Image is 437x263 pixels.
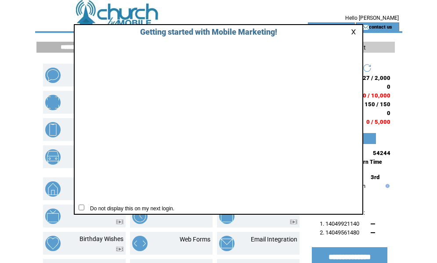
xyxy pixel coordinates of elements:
span: Eastern Time [350,159,382,165]
a: Birthday Wishes [79,235,123,242]
span: 54244 [373,150,390,156]
img: property-listing.png [45,181,61,197]
img: help.gif [383,184,390,188]
img: contact_us_icon.gif [362,24,369,31]
img: vehicle-listing.png [45,149,61,165]
span: 0 / 5,000 [366,119,390,125]
img: email-integration.png [219,236,235,251]
img: text-blast.png [45,68,61,83]
span: 0 / 10,000 [363,92,390,99]
a: contact us [369,24,392,29]
span: 1,627 / 2,000 [354,75,390,81]
img: account_icon.gif [321,24,328,31]
span: 2. 14049561480 [320,229,359,236]
img: web-forms.png [132,236,148,251]
img: video.png [116,220,123,224]
span: 0 [387,110,390,116]
img: mobile-coupons.png [45,95,61,110]
a: Web Forms [180,236,210,243]
img: video.png [290,220,297,224]
span: 150 / 150 [365,101,390,108]
a: Email Integration [251,236,297,243]
img: text-to-screen.png [45,209,61,224]
img: scheduled-tasks.png [132,209,148,224]
span: 3rd [371,174,379,180]
span: 0 [387,83,390,90]
img: video.png [116,247,123,252]
img: mobile-websites.png [45,122,61,137]
img: birthday-wishes.png [45,236,61,251]
span: Hello [PERSON_NAME] [345,15,399,21]
span: Getting started with Mobile Marketing! [131,27,277,36]
span: 1. 14049921140 [320,220,359,227]
img: text-to-win.png [219,209,235,224]
span: Do not display this on my next login. [86,205,174,212]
